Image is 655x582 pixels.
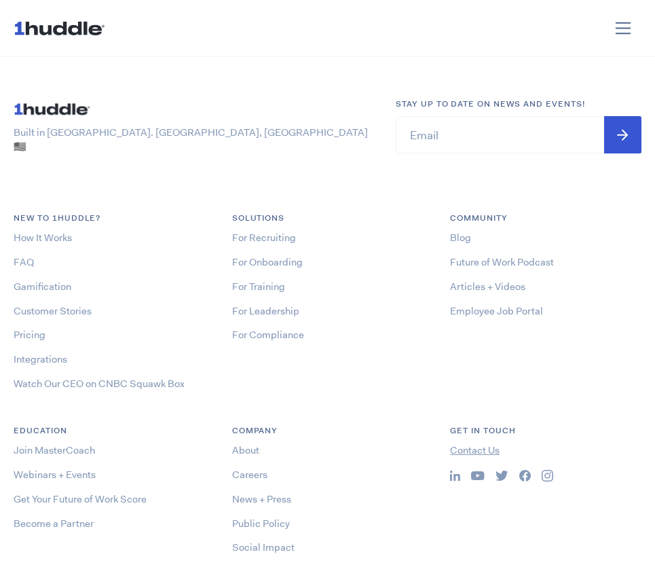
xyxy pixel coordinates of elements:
a: Public Policy [232,517,290,530]
a: Integrations [14,352,67,366]
a: For Leadership [232,304,299,318]
a: Customer Stories [14,304,92,318]
input: Email [396,116,641,153]
img: ... [519,470,531,481]
a: Employee Job Portal [450,304,543,318]
h6: Stay up to date on news and events! [396,98,641,111]
img: ... [14,15,111,41]
a: For Onboarding [232,255,303,269]
p: Built in [GEOGRAPHIC_DATA]. [GEOGRAPHIC_DATA], [GEOGRAPHIC_DATA] [14,126,369,154]
a: For Compliance [232,328,304,342]
h6: COMPANY [232,424,424,437]
img: ... [450,471,460,481]
img: ... [471,471,485,481]
a: Pricing [14,328,45,342]
a: How It Works [14,231,72,244]
a: Join MasterCoach [14,443,95,457]
a: Careers [232,468,267,481]
a: Articles + Videos [450,280,525,293]
input: Submit [604,116,641,153]
h6: NEW TO 1HUDDLE? [14,212,205,225]
img: ... [14,98,95,120]
h6: COMMUNITY [450,212,641,225]
a: Social Impact [232,541,295,554]
a: Become a Partner [14,517,94,530]
a: For Training [232,280,285,293]
a: Future of Work Podcast [450,255,554,269]
a: Watch Our CEO on CNBC Squawk Box [14,377,185,390]
a: News + Press [232,492,291,506]
h6: Get in Touch [450,424,641,437]
a: About [232,443,259,457]
img: ... [542,470,553,481]
a: Gamification [14,280,71,293]
a: For Recruiting [232,231,296,244]
img: ... [495,471,508,481]
button: Toggle navigation [605,15,642,41]
a: Blog [450,231,471,244]
a: Get Your Future of Work Score [14,492,147,506]
span: 🇺🇸 [14,140,26,153]
a: FAQ [14,255,34,269]
a: Webinars + Events [14,468,96,481]
h6: Solutions [232,212,424,225]
a: Contact Us [450,443,500,457]
h6: Education [14,424,205,437]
